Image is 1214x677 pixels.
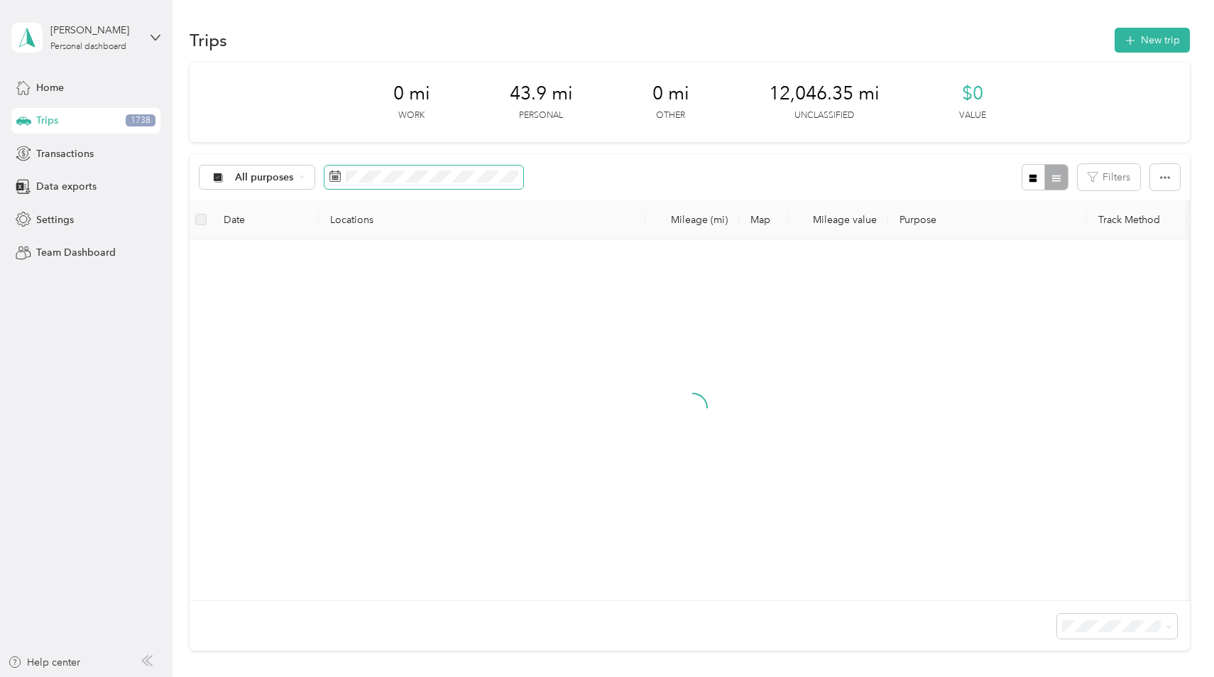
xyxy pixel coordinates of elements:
[36,113,58,128] span: Trips
[1078,164,1140,190] button: Filters
[645,200,739,239] th: Mileage (mi)
[393,82,430,105] span: 0 mi
[656,109,685,122] p: Other
[1134,597,1214,677] iframe: Everlance-gr Chat Button Frame
[510,82,573,105] span: 43.9 mi
[519,109,563,122] p: Personal
[959,109,986,122] p: Value
[36,179,97,194] span: Data exports
[235,173,294,183] span: All purposes
[789,200,888,239] th: Mileage value
[652,82,689,105] span: 0 mi
[794,109,854,122] p: Unclassified
[1087,200,1186,239] th: Track Method
[36,80,64,95] span: Home
[212,200,319,239] th: Date
[398,109,425,122] p: Work
[36,245,116,260] span: Team Dashboard
[126,114,155,127] span: 1738
[1115,28,1190,53] button: New trip
[50,23,139,38] div: [PERSON_NAME]
[36,146,94,161] span: Transactions
[50,43,126,51] div: Personal dashboard
[888,200,1087,239] th: Purpose
[769,82,880,105] span: 12,046.35 mi
[8,655,80,670] button: Help center
[190,33,227,48] h1: Trips
[962,82,983,105] span: $0
[36,212,74,227] span: Settings
[739,200,789,239] th: Map
[319,200,645,239] th: Locations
